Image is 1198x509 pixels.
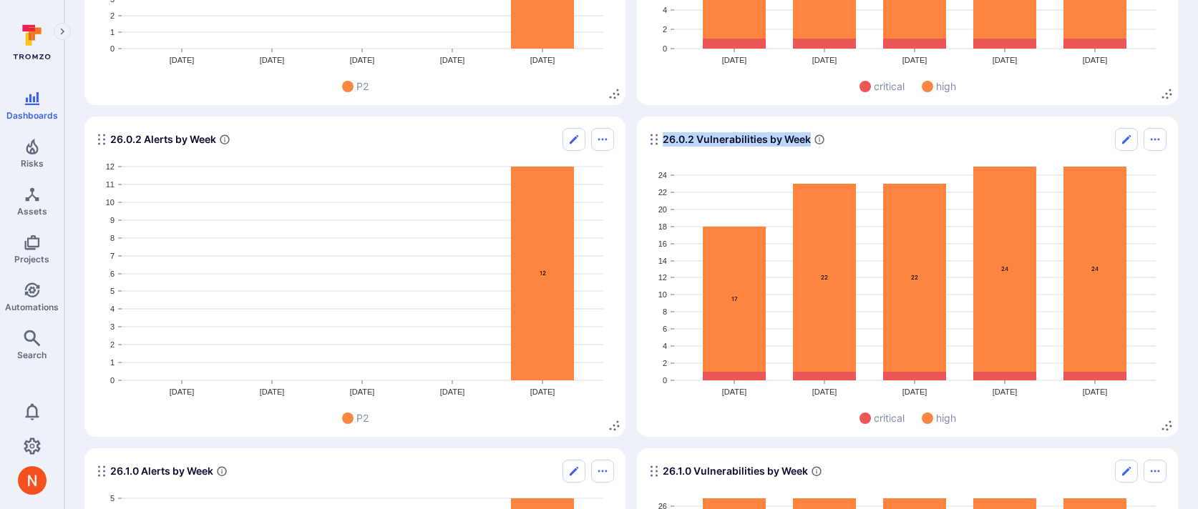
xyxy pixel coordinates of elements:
[1115,128,1138,151] button: Edit
[993,56,1018,64] text: [DATE]
[84,117,625,437] div: Widget
[663,464,808,478] span: 26.1.0 Vulnerabilities by Week
[6,110,58,121] span: Dashboards
[110,358,115,367] text: 1
[110,11,115,20] text: 2
[722,387,747,396] text: [DATE]
[106,162,115,171] text: 12
[936,410,956,425] span: high
[260,387,285,396] text: [DATE]
[170,56,195,64] text: [DATE]
[110,28,115,36] text: 1
[110,305,115,313] text: 4
[110,322,115,331] text: 3
[658,188,667,197] text: 22
[591,460,614,483] button: Options menu
[731,295,738,302] text: 17
[663,359,667,367] text: 2
[1144,460,1167,483] button: Options menu
[54,23,71,40] button: Expand navigation menu
[110,464,213,478] span: 26.1.0 Alerts by Week
[57,26,67,38] i: Expand navigation menu
[563,460,585,483] button: Edit
[663,6,667,14] text: 4
[663,307,667,316] text: 8
[110,270,115,278] text: 6
[14,254,49,265] span: Projects
[874,410,905,425] span: critical
[110,340,115,349] text: 2
[530,56,555,64] text: [DATE]
[663,342,667,350] text: 4
[663,376,667,385] text: 0
[812,56,837,64] text: [DATE]
[18,466,47,495] div: Neeren Patki
[440,387,465,396] text: [DATE]
[110,287,115,295] text: 5
[1115,460,1138,483] button: Edit
[1001,265,1008,272] text: 24
[936,79,956,94] span: high
[1091,265,1099,272] text: 24
[5,302,59,312] span: Automations
[21,158,44,169] span: Risks
[106,198,115,207] text: 10
[170,387,195,396] text: [DATE]
[874,79,905,94] span: critical
[260,56,285,64] text: [DATE]
[530,387,555,396] text: [DATE]
[18,466,47,495] img: ACg8ocIprwjrgDQnDsNSk9Ghn5p5-B8DpAKWoJ5Gi9syOE4K59tr4Q=s96-c
[722,56,747,64] text: [DATE]
[658,257,667,265] text: 14
[902,387,927,396] text: [DATE]
[637,117,1178,437] div: Widget
[540,270,546,277] text: 12
[106,180,115,189] text: 11
[911,274,918,281] text: 22
[110,216,115,224] text: 9
[1083,56,1108,64] text: [DATE]
[902,56,927,64] text: [DATE]
[812,387,837,396] text: [DATE]
[658,273,667,282] text: 12
[658,205,667,214] text: 20
[110,376,115,385] text: 0
[591,128,614,151] button: Options menu
[350,387,375,396] text: [DATE]
[17,350,47,360] span: Search
[17,206,47,217] span: Assets
[658,239,667,248] text: 16
[663,44,667,53] text: 0
[350,56,375,64] text: [DATE]
[356,410,369,425] span: P2
[440,56,465,64] text: [DATE]
[1144,128,1167,151] button: Options menu
[993,387,1018,396] text: [DATE]
[663,25,667,34] text: 2
[110,132,216,147] span: 26.0.2 Alerts by Week
[658,290,667,299] text: 10
[110,252,115,260] text: 7
[658,171,667,179] text: 24
[110,44,115,53] text: 0
[658,222,667,231] text: 18
[821,274,828,281] text: 22
[1083,387,1108,396] text: [DATE]
[563,128,585,151] button: Edit
[356,79,369,94] span: P2
[663,132,811,147] span: 26.0.2 Vulnerabilities by Week
[110,494,115,503] text: 5
[663,325,667,333] text: 6
[110,234,115,242] text: 8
